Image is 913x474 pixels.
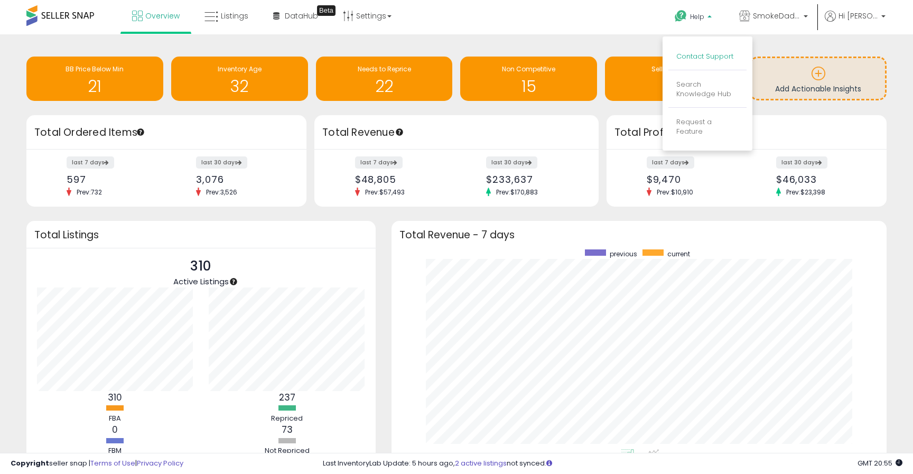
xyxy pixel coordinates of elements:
[173,256,229,276] p: 310
[322,125,591,140] h3: Total Revenue
[136,127,145,137] div: Tooltip anchor
[71,188,107,197] span: Prev: 732
[323,459,902,469] div: Last InventoryLab Update: 5 hours ago, not synced.
[112,423,118,436] b: 0
[218,64,262,73] span: Inventory Age
[176,78,303,95] h1: 32
[825,11,886,34] a: Hi [PERSON_NAME]
[676,51,733,61] a: Contact Support
[279,391,295,404] b: 237
[66,64,124,73] span: BB Price Below Min
[676,117,712,137] a: Request a Feature
[605,57,742,101] a: Selling @ Max 4
[145,11,180,21] span: Overview
[651,64,696,73] span: Selling @ Max
[751,58,885,99] a: Add Actionable Insights
[221,11,248,21] span: Listings
[486,174,580,185] div: $233,637
[491,188,543,197] span: Prev: $170,883
[753,11,800,21] span: SmokeDaddy LLC
[399,231,879,239] h3: Total Revenue - 7 days
[316,57,453,101] a: Needs to Reprice 22
[667,249,690,258] span: current
[647,174,739,185] div: $9,470
[255,446,319,456] div: Not Repriced
[83,414,147,424] div: FBA
[83,446,147,456] div: FBM
[674,10,687,23] i: Get Help
[317,5,336,16] div: Tooltip anchor
[546,460,552,467] i: Click here to read more about un-synced listings.
[775,83,861,94] span: Add Actionable Insights
[11,459,183,469] div: seller snap | |
[610,249,637,258] span: previous
[285,11,318,21] span: DataHub
[171,57,308,101] a: Inventory Age 32
[34,231,368,239] h3: Total Listings
[11,458,49,468] strong: Copyright
[610,78,737,95] h1: 4
[690,12,704,21] span: Help
[651,188,698,197] span: Prev: $10,910
[647,156,694,169] label: last 7 days
[776,156,827,169] label: last 30 days
[229,277,238,286] div: Tooltip anchor
[502,64,555,73] span: Non Competitive
[201,188,243,197] span: Prev: 3,526
[137,458,183,468] a: Privacy Policy
[455,458,507,468] a: 2 active listings
[67,156,114,169] label: last 7 days
[32,78,158,95] h1: 21
[666,2,722,34] a: Help
[776,174,868,185] div: $46,033
[26,57,163,101] a: BB Price Below Min 21
[196,156,247,169] label: last 30 days
[465,78,592,95] h1: 15
[355,174,449,185] div: $48,805
[34,125,299,140] h3: Total Ordered Items
[486,156,537,169] label: last 30 days
[355,156,403,169] label: last 7 days
[781,188,831,197] span: Prev: $23,398
[676,79,731,99] a: Search Knowledge Hub
[858,458,902,468] span: 2025-09-8 20:55 GMT
[614,125,879,140] h3: Total Profit
[196,174,288,185] div: 3,076
[108,391,122,404] b: 310
[360,188,410,197] span: Prev: $57,493
[255,414,319,424] div: Repriced
[173,276,229,287] span: Active Listings
[321,78,448,95] h1: 22
[90,458,135,468] a: Terms of Use
[839,11,878,21] span: Hi [PERSON_NAME]
[282,423,293,436] b: 73
[460,57,597,101] a: Non Competitive 15
[395,127,404,137] div: Tooltip anchor
[67,174,159,185] div: 597
[358,64,411,73] span: Needs to Reprice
